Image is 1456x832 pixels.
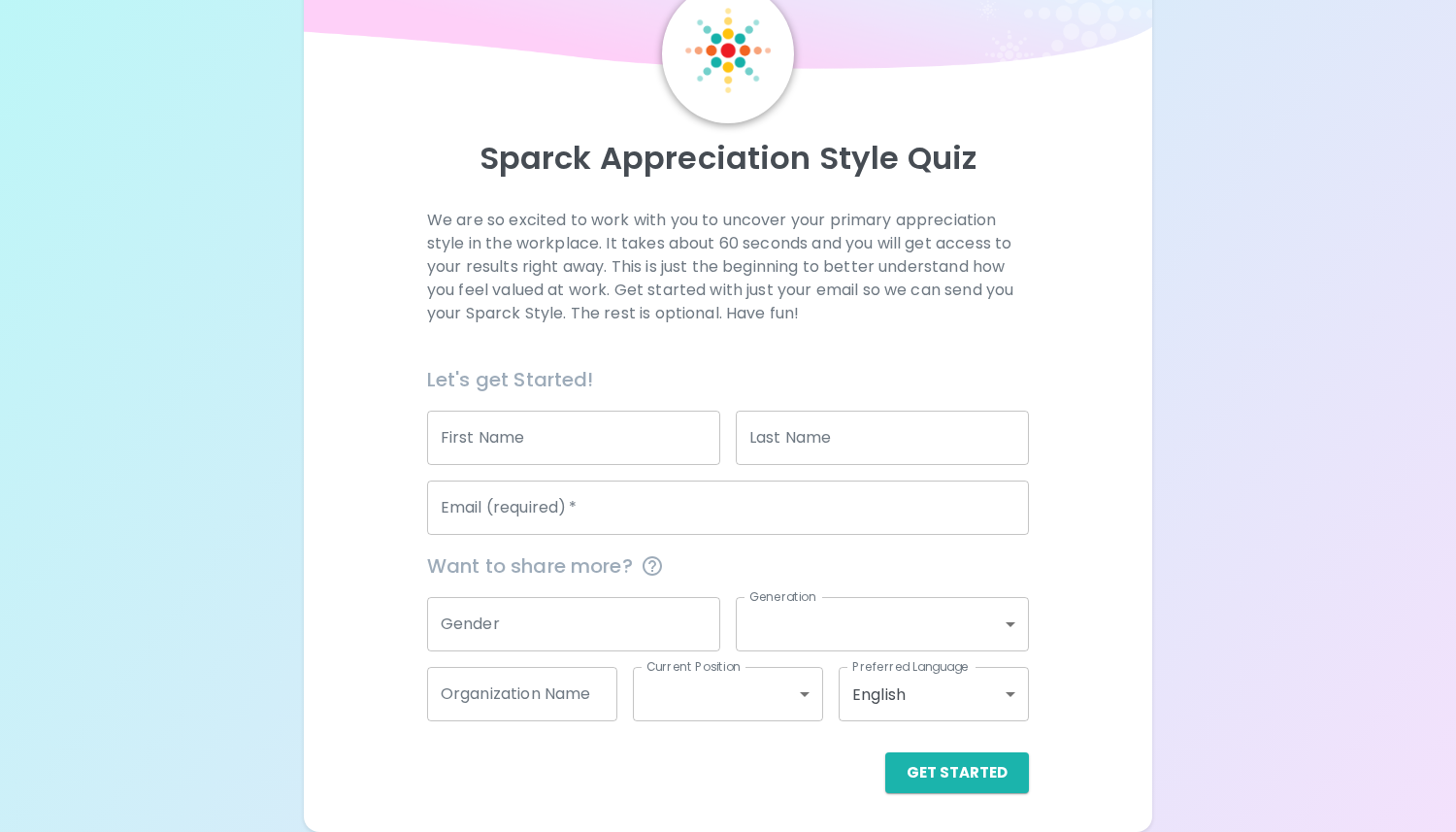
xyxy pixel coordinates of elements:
label: Preferred Language [852,658,969,675]
span: Want to share more? [427,550,1029,582]
label: Current Position [646,658,741,675]
h6: Let's get Started! [427,364,1029,395]
img: Sparck Logo [685,8,771,93]
label: Generation [749,588,816,605]
button: Get Started [885,752,1029,793]
div: English [839,667,1029,721]
p: We are so excited to work with you to uncover your primary appreciation style in the workplace. I... [427,209,1029,325]
p: Sparck Appreciation Style Quiz [327,139,1130,178]
svg: This information is completely confidential and only used for aggregated appreciation studies at ... [641,554,664,578]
